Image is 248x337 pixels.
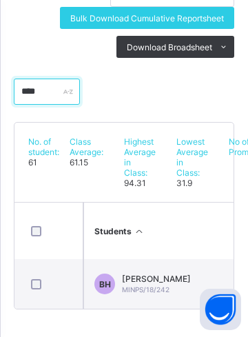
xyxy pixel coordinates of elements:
[70,157,88,167] span: 61.15
[124,178,146,188] span: 94.31
[200,289,241,330] button: Open asap
[99,279,111,289] span: BH
[122,285,169,294] span: MINPS/18/242
[134,226,145,236] i: Sort Ascending
[28,136,59,157] span: No. of student:
[70,136,103,157] span: Class Average:
[70,13,224,23] span: Bulk Download Cumulative Reportsheet
[176,178,192,188] span: 31.9
[176,136,208,178] span: Lowest Average in Class:
[122,274,191,284] span: [PERSON_NAME]
[28,157,37,167] span: 61
[127,42,212,52] span: Download Broadsheet
[124,136,156,178] span: Highest Average in Class:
